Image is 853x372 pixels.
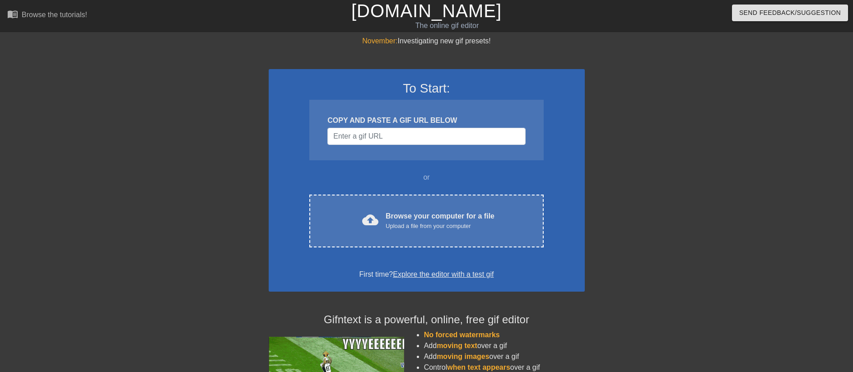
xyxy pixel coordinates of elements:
div: or [292,172,561,183]
li: Add over a gif [424,351,585,362]
input: Username [327,128,525,145]
span: moving text [437,342,477,349]
div: Upload a file from your computer [386,222,494,231]
div: First time? [280,269,573,280]
a: Browse the tutorials! [7,9,87,23]
h4: Gifntext is a powerful, online, free gif editor [269,313,585,326]
span: November: [362,37,397,45]
span: menu_book [7,9,18,19]
span: Send Feedback/Suggestion [739,7,841,19]
div: Browse the tutorials! [22,11,87,19]
div: COPY AND PASTE A GIF URL BELOW [327,115,525,126]
span: No forced watermarks [424,331,500,339]
div: The online gif editor [289,20,606,31]
h3: To Start: [280,81,573,96]
div: Browse your computer for a file [386,211,494,231]
span: when text appears [447,363,510,371]
li: Add over a gif [424,340,585,351]
span: moving images [437,353,489,360]
span: cloud_upload [362,212,378,228]
div: Investigating new gif presets! [269,36,585,46]
a: Explore the editor with a test gif [393,270,494,278]
a: [DOMAIN_NAME] [351,1,502,21]
button: Send Feedback/Suggestion [732,5,848,21]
